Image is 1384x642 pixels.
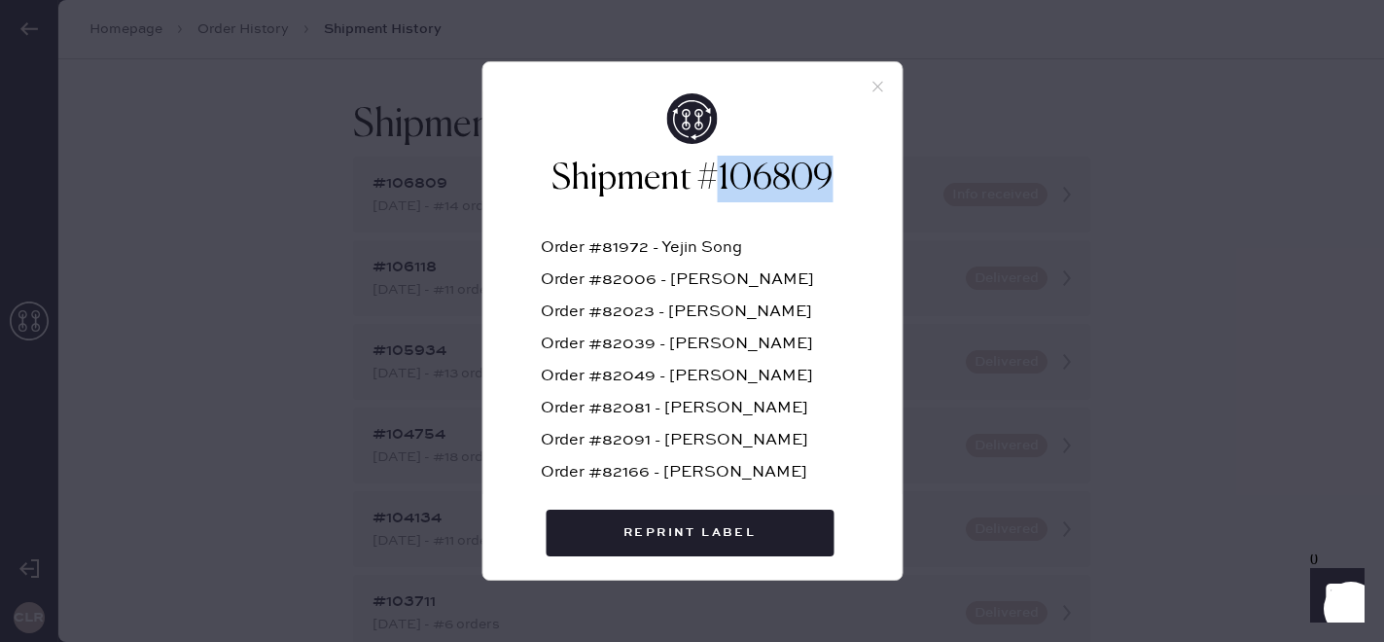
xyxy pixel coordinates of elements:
[546,510,834,556] button: Reprint Label
[541,433,843,465] div: Order #82091 - [PERSON_NAME]
[546,510,838,556] a: Reprint Label
[541,369,843,401] div: Order #82049 - [PERSON_NAME]
[541,156,843,202] h2: Shipment #106809
[1292,554,1375,638] iframe: Front Chat
[541,465,843,497] div: Order #82166 - [PERSON_NAME]
[541,401,843,433] div: Order #82081 - [PERSON_NAME]
[541,304,843,337] div: Order #82023 - [PERSON_NAME]
[541,272,843,304] div: Order #82006 - [PERSON_NAME]
[541,240,843,272] div: Order #81972 - Yejin Song
[541,337,843,369] div: Order #82039 - [PERSON_NAME]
